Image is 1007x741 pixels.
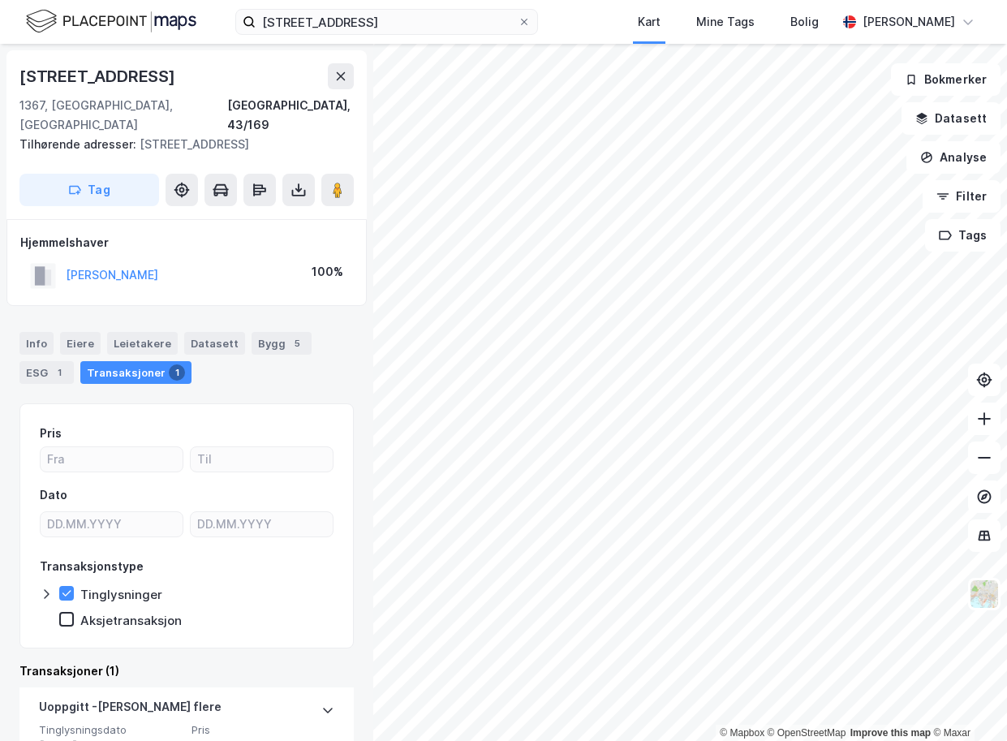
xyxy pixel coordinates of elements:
[19,96,227,135] div: 1367, [GEOGRAPHIC_DATA], [GEOGRAPHIC_DATA]
[256,10,518,34] input: Søk på adresse, matrikkel, gårdeiere, leietakere eller personer
[184,332,245,355] div: Datasett
[923,180,1001,213] button: Filter
[19,137,140,151] span: Tilhørende adresser:
[19,332,54,355] div: Info
[19,135,341,154] div: [STREET_ADDRESS]
[40,424,62,443] div: Pris
[20,233,353,252] div: Hjemmelshaver
[902,102,1001,135] button: Datasett
[19,63,179,89] div: [STREET_ADDRESS]
[891,63,1001,96] button: Bokmerker
[41,512,183,536] input: DD.MM.YYYY
[60,332,101,355] div: Eiere
[926,663,1007,741] iframe: Chat Widget
[191,447,333,472] input: Til
[768,727,846,739] a: OpenStreetMap
[312,262,343,282] div: 100%
[19,174,159,206] button: Tag
[19,661,354,681] div: Transaksjoner (1)
[289,335,305,351] div: 5
[790,12,819,32] div: Bolig
[926,663,1007,741] div: Kontrollprogram for chat
[863,12,955,32] div: [PERSON_NAME]
[80,613,182,628] div: Aksjetransaksjon
[39,723,182,737] span: Tinglysningsdato
[850,727,931,739] a: Improve this map
[107,332,178,355] div: Leietakere
[638,12,661,32] div: Kart
[192,723,334,737] span: Pris
[40,485,67,505] div: Dato
[696,12,755,32] div: Mine Tags
[906,141,1001,174] button: Analyse
[252,332,312,355] div: Bygg
[227,96,354,135] div: [GEOGRAPHIC_DATA], 43/169
[51,364,67,381] div: 1
[169,364,185,381] div: 1
[80,361,192,384] div: Transaksjoner
[19,361,74,384] div: ESG
[80,587,162,602] div: Tinglysninger
[925,219,1001,252] button: Tags
[191,512,333,536] input: DD.MM.YYYY
[969,579,1000,610] img: Z
[40,557,144,576] div: Transaksjonstype
[26,7,196,36] img: logo.f888ab2527a4732fd821a326f86c7f29.svg
[39,697,222,723] div: Uoppgitt - [PERSON_NAME] flere
[720,727,764,739] a: Mapbox
[41,447,183,472] input: Fra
